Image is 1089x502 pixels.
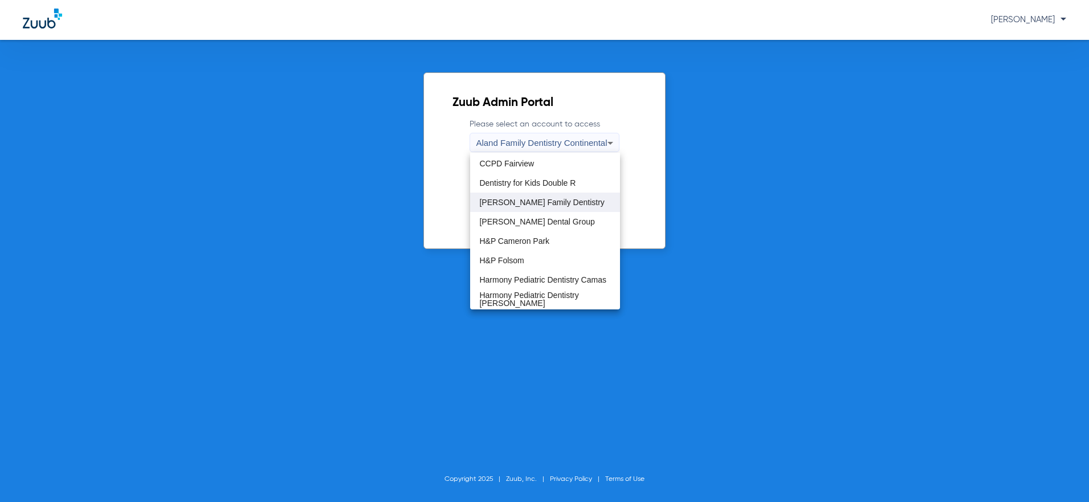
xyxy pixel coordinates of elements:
[479,160,534,168] span: CCPD Fairview
[479,218,594,226] span: [PERSON_NAME] Dental Group
[479,256,524,264] span: H&P Folsom
[479,179,576,187] span: Dentistry for Kids Double R
[479,237,549,245] span: H&P Cameron Park
[479,291,610,307] span: Harmony Pediatric Dentistry [PERSON_NAME]
[479,198,604,206] span: [PERSON_NAME] Family Dentistry
[479,276,606,284] span: Harmony Pediatric Dentistry Camas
